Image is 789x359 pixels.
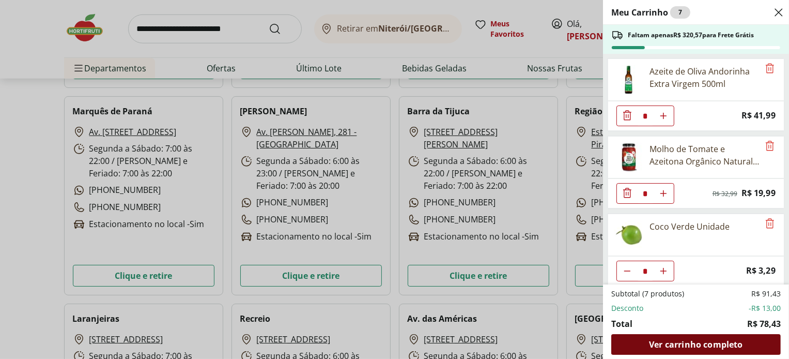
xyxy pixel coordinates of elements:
[611,289,684,299] span: Subtotal (7 produtos)
[638,261,653,281] input: Quantidade Atual
[617,183,638,204] button: Diminuir Quantidade
[751,289,781,299] span: R$ 91,43
[611,318,632,330] span: Total
[746,264,776,278] span: R$ 3,29
[638,106,653,126] input: Quantidade Atual
[749,303,781,313] span: -R$ 13,00
[670,6,690,19] div: 7
[764,218,776,230] button: Remove
[611,6,690,19] h2: Meu Carrinho
[764,140,776,153] button: Remove
[617,261,638,281] button: Diminuir Quantidade
[614,143,643,172] img: Molho de Tomate e Azeitona Orgânico Natural da Terra 330g
[713,190,737,198] span: R$ 32,99
[611,303,643,313] span: Desconto
[653,261,674,281] button: Aumentar Quantidade
[614,65,643,94] img: Azeite Andorinha Extra Virgem 500ml
[614,220,643,249] img: Coco Verde Unidade
[611,334,781,355] a: Ver carrinho completo
[649,65,759,90] div: Azeite de Oliva Andorinha Extra Virgem 500ml
[617,106,638,126] button: Diminuir Quantidade
[747,318,781,330] span: R$ 78,43
[649,340,742,349] span: Ver carrinho completo
[653,106,674,126] button: Aumentar Quantidade
[628,31,754,39] span: Faltam apenas R$ 320,57 para Frete Grátis
[741,109,776,123] span: R$ 41,99
[741,186,776,200] span: R$ 19,99
[649,220,730,233] div: Coco Verde Unidade
[764,63,776,75] button: Remove
[649,143,759,168] div: Molho de Tomate e Azeitona Orgânico Natural Da Terra 330g
[638,184,653,203] input: Quantidade Atual
[653,183,674,204] button: Aumentar Quantidade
